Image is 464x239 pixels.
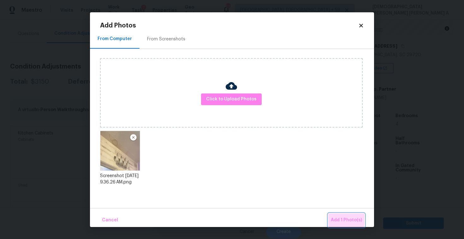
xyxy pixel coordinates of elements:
span: Add 1 Photo(s) [331,216,362,224]
div: Screenshot [DATE] 9.36.26 AM.png [100,173,140,185]
button: Add 1 Photo(s) [328,213,365,227]
span: Click to Upload Photos [206,95,257,103]
img: Cloud Upload Icon [226,80,237,92]
div: From Screenshots [147,36,185,42]
div: From Computer [98,36,132,42]
button: Click to Upload Photos [201,93,262,105]
span: Cancel [102,216,118,224]
h2: Add Photos [100,22,358,29]
button: Cancel [99,213,121,227]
